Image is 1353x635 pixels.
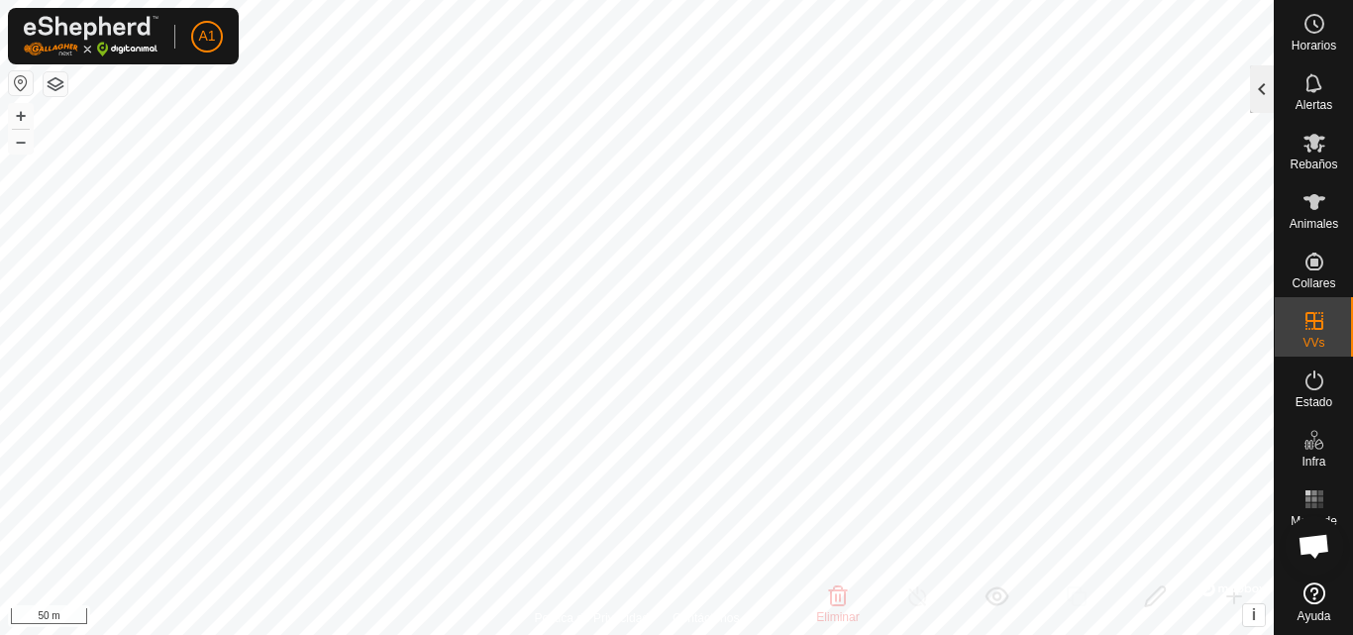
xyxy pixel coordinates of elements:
[1292,40,1336,52] span: Horarios
[9,130,33,154] button: –
[198,26,215,47] span: A1
[9,71,33,95] button: Restablecer Mapa
[1302,337,1324,349] span: VVs
[1243,604,1265,626] button: i
[1292,277,1335,289] span: Collares
[1298,610,1331,622] span: Ayuda
[1275,575,1353,630] a: Ayuda
[1290,218,1338,230] span: Animales
[44,72,67,96] button: Capas del Mapa
[1285,516,1344,576] a: Chat abierto
[1280,515,1348,539] span: Mapa de Calor
[9,104,33,128] button: +
[24,16,158,56] img: Logo Gallagher
[673,609,739,627] a: Contáctenos
[1252,606,1256,623] span: i
[1296,396,1332,408] span: Estado
[1296,99,1332,111] span: Alertas
[1301,456,1325,468] span: Infra
[1290,159,1337,170] span: Rebaños
[535,609,649,627] a: Política de Privacidad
